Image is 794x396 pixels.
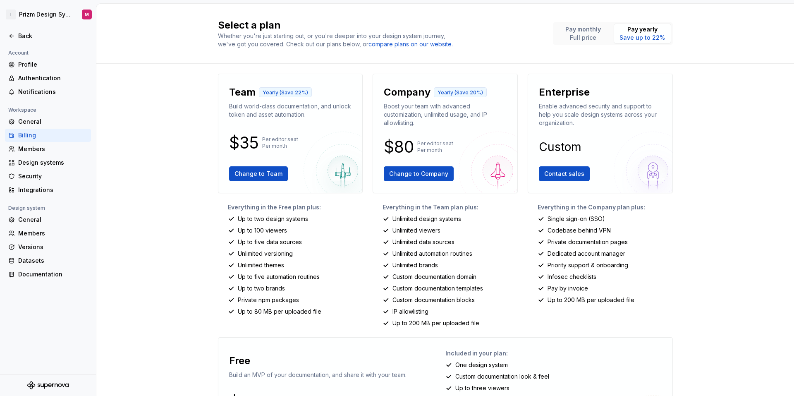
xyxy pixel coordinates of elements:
div: Whether you're just starting out, or you're deeper into your design system journey, we've got you... [218,32,458,48]
p: Up to 200 MB per uploaded file [392,319,479,327]
p: $80 [384,142,414,152]
div: Account [5,48,32,58]
span: Change to Company [389,170,448,178]
p: Up to 200 MB per uploaded file [548,296,634,304]
div: General [18,118,88,126]
a: Integrations [5,183,91,197]
p: Unlimited brands [392,261,438,269]
button: Change to Company [384,166,454,181]
p: Enable advanced security and support to help you scale design systems across your organization. [539,102,662,127]
a: General [5,115,91,128]
a: Profile [5,58,91,71]
div: Billing [18,131,88,139]
p: Up to five automation routines [238,273,320,281]
h2: Select a plan [218,19,543,32]
p: One design system [455,361,508,369]
div: T [6,10,16,19]
p: $35 [229,138,259,148]
div: Integrations [18,186,88,194]
a: compare plans on our website. [368,40,453,48]
p: Everything in the Company plan plus: [538,203,673,211]
div: Versions [18,243,88,251]
div: Notifications [18,88,88,96]
p: Up to two brands [238,284,285,293]
div: Datasets [18,257,88,265]
a: Back [5,29,91,43]
button: TPrizm Design SystemM [2,5,94,24]
p: Everything in the Free plan plus: [228,203,363,211]
p: Custom documentation domain [392,273,476,281]
p: Boost your team with advanced customization, unlimited usage, and IP allowlisting. [384,102,507,127]
p: Pay by invoice [548,284,588,293]
p: Free [229,354,250,367]
p: Yearly (Save 20%) [438,89,483,96]
a: Notifications [5,85,91,98]
a: Datasets [5,254,91,267]
div: Back [18,32,88,40]
p: Enterprise [539,86,590,99]
div: Members [18,145,88,153]
p: Custom documentation templates [392,284,483,293]
p: Dedicated account manager [548,250,625,258]
div: M [85,11,89,18]
p: Custom [539,142,581,152]
p: Included in your plan: [445,349,666,358]
div: Design system [5,203,48,213]
div: General [18,216,88,224]
p: Per editor seat Per month [262,136,298,149]
div: Workspace [5,105,40,115]
p: Up to two design systems [238,215,308,223]
p: Unlimited design systems [392,215,461,223]
a: Documentation [5,268,91,281]
p: Private documentation pages [548,238,628,246]
p: Company [384,86,430,99]
button: Pay yearlySave up to 22% [614,24,671,43]
p: Build an MVP of your documentation, and share it with your team. [229,371,407,379]
a: Authentication [5,72,91,85]
p: Unlimited themes [238,261,284,269]
p: Up to 100 viewers [238,226,287,235]
div: Authentication [18,74,88,82]
p: Up to three viewers [455,384,509,392]
span: Contact sales [544,170,584,178]
p: Team [229,86,256,99]
p: Full price [565,34,601,42]
a: General [5,213,91,226]
button: Change to Team [229,166,288,181]
p: Everything in the Team plan plus: [383,203,518,211]
p: Up to five data sources [238,238,302,246]
p: Build world-class documentation, and unlock token and asset automation. [229,102,352,119]
div: Members [18,229,88,238]
p: Codebase behind VPN [548,226,611,235]
div: Security [18,172,88,180]
a: Versions [5,240,91,254]
div: Profile [18,60,88,69]
p: Yearly (Save 22%) [263,89,308,96]
p: Save up to 22% [619,34,665,42]
p: Custom documentation blocks [392,296,475,304]
p: Unlimited data sources [392,238,454,246]
a: Billing [5,129,91,142]
button: Contact sales [539,166,590,181]
div: Design systems [18,158,88,167]
span: Change to Team [234,170,282,178]
div: Prizm Design System [19,10,72,19]
a: Security [5,170,91,183]
p: Up to 80 MB per uploaded file [238,307,321,316]
p: Pay monthly [565,25,601,34]
p: Unlimited versioning [238,250,293,258]
svg: Supernova Logo [27,381,69,389]
button: Pay monthlyFull price [555,24,612,43]
div: Documentation [18,270,88,278]
p: Per editor seat Per month [417,140,453,154]
p: Custom documentation look & feel [455,372,549,381]
p: Unlimited automation routines [392,250,472,258]
p: Private npm packages [238,296,299,304]
a: Design systems [5,156,91,169]
p: Unlimited viewers [392,226,440,235]
p: Pay yearly [619,25,665,34]
a: Members [5,142,91,156]
a: Members [5,227,91,240]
